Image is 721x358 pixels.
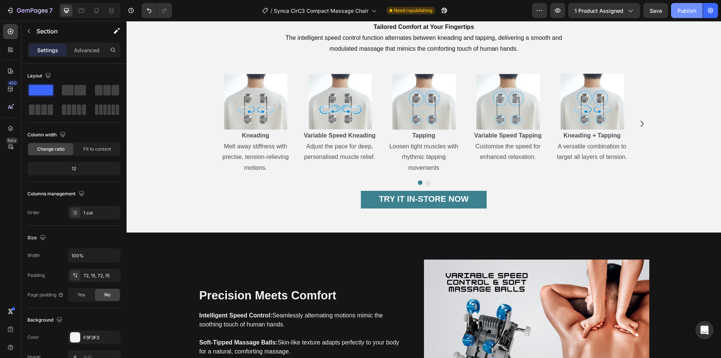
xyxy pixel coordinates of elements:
button: Dot [291,159,296,164]
button: 1 product assigned [568,3,640,18]
strong: Variable Speed Kneading [177,111,249,118]
p: Adjust the pace for deep, personalised muscle relief. [175,120,252,142]
div: Layout [27,71,53,81]
div: 1 col [83,210,119,216]
div: 72, 15, 72, 15 [83,272,119,279]
div: Width [27,252,40,259]
div: Color [27,334,39,341]
span: Yes [77,292,85,298]
div: Columns management [27,189,86,199]
div: Background [27,315,64,325]
span: Change ratio [37,146,65,153]
strong: Intelligent Speed Control: [73,291,146,298]
div: Order [27,209,40,216]
div: Page padding [27,292,64,298]
span: Need republishing [394,7,432,14]
div: Open Intercom Messenger [695,321,713,339]
span: / [270,7,272,15]
p: Skin-like texture adapts perfectly to your body for a natural, comforting massage. [73,317,273,335]
input: Auto [68,249,120,262]
button: Dot [299,159,303,164]
strong: Soft-Tipped Massage Balls: [73,318,151,325]
div: Padding [27,272,45,279]
p: Advanced [74,46,100,54]
strong: Precision Meets Comfort [73,268,210,281]
div: 450 [7,80,18,86]
span: 1 product assigned [575,7,623,15]
p: A versatile combination to target all layers of tension. [427,120,504,142]
a: TRY IT IN-STORE NOW [234,170,360,187]
div: Beta [6,137,18,144]
span: No [104,292,110,298]
img: gempages_529078739498173244-eb715b81-8dca-46e4-9dda-58c12ac2f94a.png [258,53,336,109]
p: Section [36,27,98,36]
p: Seamlessly alternating motions mimic the soothing touch of human hands. [73,290,273,308]
strong: Variable Speed Tapping [348,111,415,118]
span: Synca CirC3 Compact Massage Chair [274,7,368,15]
p: Loosen tight muscles with rhythmic tapping movements [259,120,336,153]
button: 7 [3,3,56,18]
span: Save [650,8,662,14]
button: Save [643,3,668,18]
span: Fit to content [83,146,111,153]
div: Column width [27,130,67,140]
img: gempages_529078739498173244-b6e972dd-02e7-4b12-82e6-776ecca0d558.png [427,53,505,109]
span: TRY IT IN-STORE NOW [252,173,342,183]
img: gempages_529078739498173244-89142564-f0e7-43c4-a8fb-d38fd29be90f.png [174,53,252,109]
div: Undo/Redo [142,3,172,18]
div: Publish [677,7,696,15]
div: Size [27,233,47,243]
div: F3F3F3 [83,334,119,341]
iframe: Design area [127,21,721,358]
p: 7 [49,6,53,15]
button: Publish [671,3,703,18]
p: Customise the speed for enhanced relaxation. [343,120,420,142]
strong: Tapping [286,111,309,118]
div: 12 [29,163,119,174]
strong: Kneading + Tapping [437,111,494,118]
p: Settings [37,46,58,54]
button: Carousel Next Arrow [510,97,522,109]
img: gempages_529078739498173244-a1af2b86-ef8a-4b05-a7df-ec4c7e958c82.png [342,53,421,109]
